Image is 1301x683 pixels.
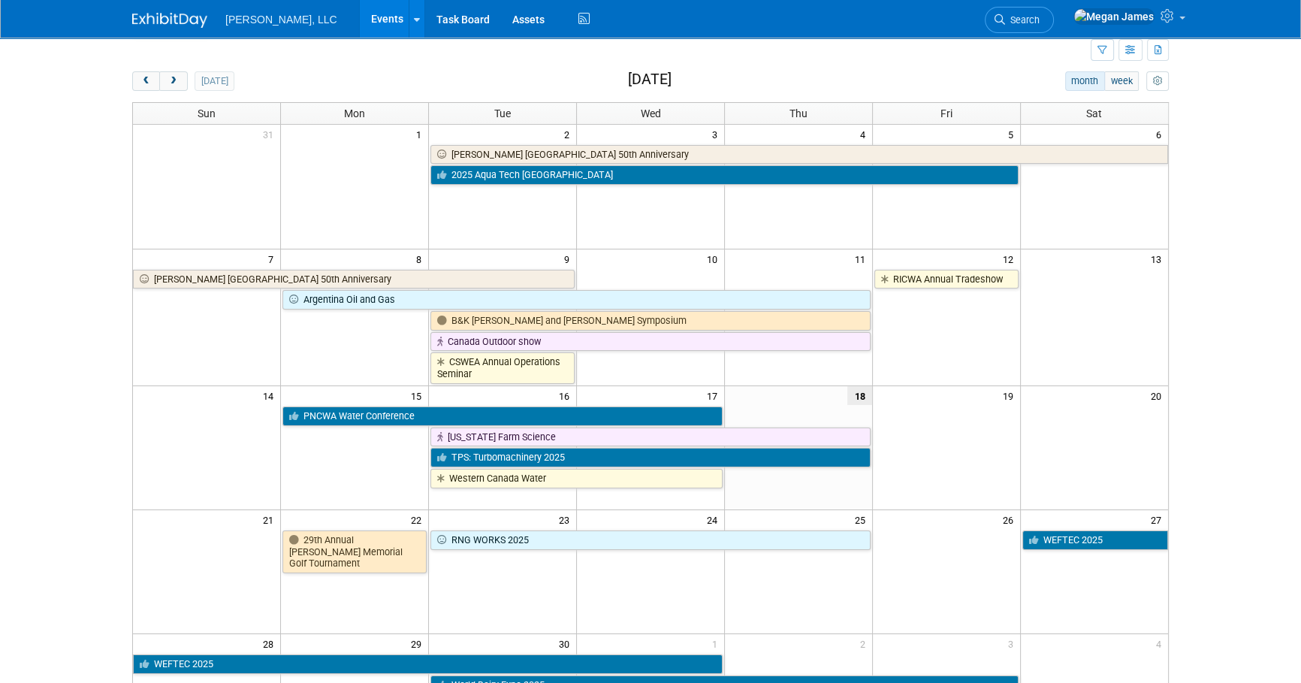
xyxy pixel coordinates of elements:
[1149,249,1168,268] span: 13
[940,107,952,119] span: Fri
[853,249,872,268] span: 11
[1022,530,1168,550] a: WEFTEC 2025
[1149,386,1168,405] span: 20
[847,386,872,405] span: 18
[1155,634,1168,653] span: 4
[261,634,280,653] span: 28
[409,386,428,405] span: 15
[563,249,576,268] span: 9
[1073,8,1155,25] img: Megan James
[711,125,724,144] span: 3
[415,125,428,144] span: 1
[711,634,724,653] span: 1
[133,270,575,289] a: [PERSON_NAME] [GEOGRAPHIC_DATA] 50th Anniversary
[705,386,724,405] span: 17
[430,352,575,383] a: CSWEA Annual Operations Seminar
[1086,107,1102,119] span: Sat
[409,510,428,529] span: 22
[789,107,807,119] span: Thu
[705,510,724,529] span: 24
[344,107,365,119] span: Mon
[261,510,280,529] span: 21
[874,270,1019,289] a: RICWA Annual Tradeshow
[282,530,427,573] a: 29th Annual [PERSON_NAME] Memorial Golf Tournament
[225,14,337,26] span: [PERSON_NAME], LLC
[859,125,872,144] span: 4
[1007,125,1020,144] span: 5
[261,386,280,405] span: 14
[159,71,187,91] button: next
[430,469,723,488] a: Western Canada Water
[628,71,672,88] h2: [DATE]
[409,634,428,653] span: 29
[494,107,511,119] span: Tue
[1104,71,1139,91] button: week
[198,107,216,119] span: Sun
[132,71,160,91] button: prev
[195,71,234,91] button: [DATE]
[261,125,280,144] span: 31
[282,406,723,426] a: PNCWA Water Conference
[1065,71,1105,91] button: month
[267,249,280,268] span: 7
[557,510,576,529] span: 23
[430,428,871,447] a: [US_STATE] Farm Science
[640,107,660,119] span: Wed
[1152,77,1162,86] i: Personalize Calendar
[430,332,871,352] a: Canada Outdoor show
[1007,634,1020,653] span: 3
[557,386,576,405] span: 16
[1001,386,1020,405] span: 19
[1001,249,1020,268] span: 12
[133,654,723,674] a: WEFTEC 2025
[1005,14,1040,26] span: Search
[1001,510,1020,529] span: 26
[430,448,871,467] a: TPS: Turbomachinery 2025
[563,125,576,144] span: 2
[985,7,1054,33] a: Search
[1146,71,1169,91] button: myCustomButton
[705,249,724,268] span: 10
[853,510,872,529] span: 25
[859,634,872,653] span: 2
[430,311,871,331] a: B&K [PERSON_NAME] and [PERSON_NAME] Symposium
[430,165,1018,185] a: 2025 Aqua Tech [GEOGRAPHIC_DATA]
[282,290,870,310] a: Argentina Oil and Gas
[1155,125,1168,144] span: 6
[132,13,207,28] img: ExhibitDay
[430,145,1168,165] a: [PERSON_NAME] [GEOGRAPHIC_DATA] 50th Anniversary
[415,249,428,268] span: 8
[430,530,871,550] a: RNG WORKS 2025
[557,634,576,653] span: 30
[1149,510,1168,529] span: 27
